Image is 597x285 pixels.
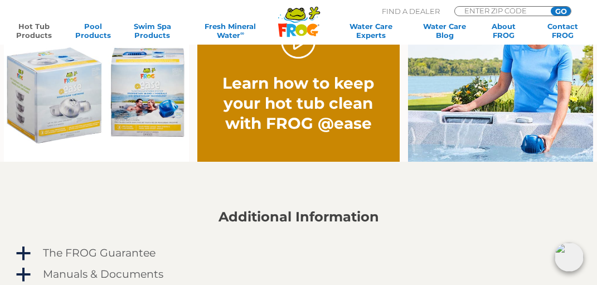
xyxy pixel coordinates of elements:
[551,7,571,16] input: GO
[15,267,32,283] span: a
[70,22,116,40] a: PoolProducts
[188,22,273,40] a: Fresh MineralWater∞
[555,243,584,272] img: openIcon
[333,22,409,40] a: Water CareExperts
[480,22,526,40] a: AboutFROG
[14,265,584,283] a: a Manuals & Documents
[4,8,190,162] img: Ease Packaging
[382,6,440,16] p: Find A Dealer
[217,73,379,133] h2: Learn how to keep your hot tub clean with FROG @ease
[43,268,163,281] h4: Manuals & Documents
[463,7,538,15] input: Zip Code Form
[408,8,594,162] img: fpo-flippin-frog-2
[129,22,175,40] a: Swim SpaProducts
[540,22,585,40] a: ContactFROG
[43,247,156,259] h4: The FROG Guarantee
[240,30,244,36] sup: ∞
[14,244,584,262] a: a The FROG Guarantee
[15,245,32,262] span: a
[421,22,467,40] a: Water CareBlog
[14,209,584,225] h2: Additional Information
[11,22,57,40] a: Hot TubProducts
